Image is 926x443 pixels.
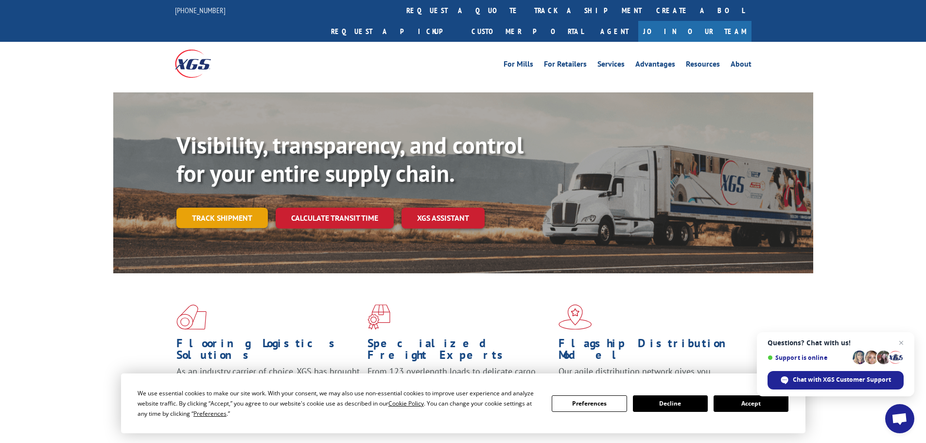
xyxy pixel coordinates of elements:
span: As an industry carrier of choice, XGS has brought innovation and dedication to flooring logistics... [176,366,360,400]
a: Agent [591,21,638,42]
button: Preferences [552,395,627,412]
span: Our agile distribution network gives you nationwide inventory management on demand. [559,366,737,389]
a: Calculate transit time [276,208,394,229]
p: From 123 overlength loads to delicate cargo, our experienced staff knows the best way to move you... [367,366,551,409]
img: xgs-icon-flagship-distribution-model-red [559,304,592,330]
div: We use essential cookies to make our site work. With your consent, we may also use non-essential ... [138,388,540,419]
b: Visibility, transparency, and control for your entire supply chain. [176,130,524,188]
a: [PHONE_NUMBER] [175,5,226,15]
button: Accept [714,395,788,412]
span: Questions? Chat with us! [768,339,904,347]
a: Join Our Team [638,21,751,42]
a: For Retailers [544,60,587,71]
a: Request a pickup [324,21,464,42]
div: Chat with XGS Customer Support [768,371,904,390]
h1: Specialized Freight Experts [367,337,551,366]
div: Cookie Consent Prompt [121,373,805,433]
div: Open chat [885,404,914,433]
a: Advantages [635,60,675,71]
h1: Flagship Distribution Model [559,337,742,366]
a: Services [597,60,625,71]
img: xgs-icon-focused-on-flooring-red [367,304,390,330]
h1: Flooring Logistics Solutions [176,337,360,366]
span: Cookie Policy [388,399,424,408]
a: XGS ASSISTANT [402,208,485,229]
button: Decline [633,395,708,412]
a: About [731,60,751,71]
a: For Mills [504,60,533,71]
span: Preferences [193,409,227,418]
span: Close chat [895,337,907,349]
img: xgs-icon-total-supply-chain-intelligence-red [176,304,207,330]
a: Track shipment [176,208,268,228]
a: Resources [686,60,720,71]
span: Support is online [768,354,849,361]
span: Chat with XGS Customer Support [793,375,891,384]
a: Customer Portal [464,21,591,42]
